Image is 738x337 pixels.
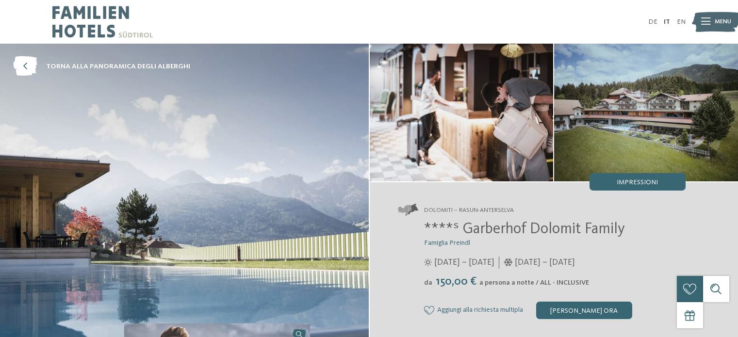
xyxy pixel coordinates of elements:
span: [DATE] – [DATE] [434,257,494,269]
span: Famiglia Preindl [424,240,470,246]
a: EN [677,18,686,25]
span: Aggiungi alla richiesta multipla [437,306,523,314]
span: [DATE] – [DATE] [515,257,575,269]
i: Orari d'apertura estate [424,258,432,266]
span: torna alla panoramica degli alberghi [46,62,190,71]
img: Hotel Dolomit Family Resort Garberhof ****ˢ [554,44,738,181]
span: Impressioni [617,179,658,186]
i: Orari d'apertura inverno [504,258,513,266]
img: Il family hotel ad Anterselva: un paradiso naturale [370,44,554,181]
a: torna alla panoramica degli alberghi [13,57,190,77]
a: IT [664,18,670,25]
a: DE [648,18,657,25]
div: [PERSON_NAME] ora [536,302,632,319]
span: 150,00 € [433,276,478,288]
span: a persona a notte / ALL - INCLUSIVE [479,279,589,286]
span: Menu [715,17,731,26]
span: da [424,279,432,286]
span: Dolomiti – Rasun-Anterselva [424,206,514,215]
span: ****ˢ Garberhof Dolomit Family [424,222,625,237]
